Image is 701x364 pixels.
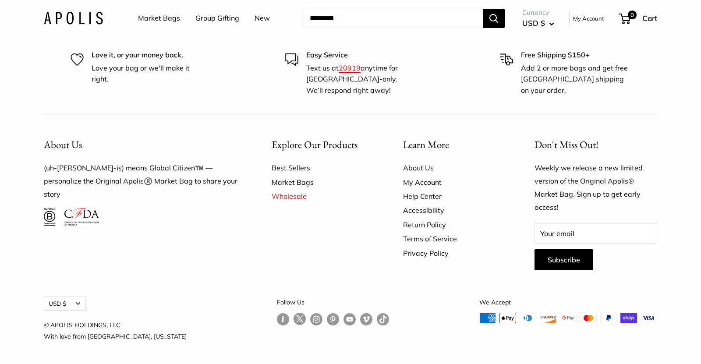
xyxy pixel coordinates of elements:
[479,297,657,308] p: We Accept
[403,161,504,175] a: About Us
[64,208,99,226] img: Council of Fashion Designers of America Member
[620,11,657,25] a: 0 Cart
[403,189,504,203] a: Help Center
[277,313,289,325] a: Follow us on Facebook
[535,249,593,270] button: Subscribe
[535,162,657,214] p: Weekly we release a new limited version of the Original Apolis® Market Bag. Sign up to get early ...
[327,313,339,325] a: Follow us on Pinterest
[44,162,241,201] p: (uh-[PERSON_NAME]-is) means Global Citizen™️ — personalize the Original Apolis®️ Market Bag to sh...
[522,18,545,28] span: USD $
[403,218,504,232] a: Return Policy
[339,64,361,72] a: 20919
[303,9,483,28] input: Search...
[44,297,86,311] button: USD $
[272,175,372,189] a: Market Bags
[306,49,416,61] p: Easy Service
[294,313,306,329] a: Follow us on Twitter
[403,136,504,153] button: Learn More
[573,13,604,24] a: My Account
[92,63,201,85] p: Love your bag or we'll make it right.
[44,208,56,226] img: Certified B Corporation
[343,313,356,325] a: Follow us on YouTube
[403,232,504,246] a: Terms of Service
[521,63,630,96] p: Add 2 or more bags and get free [GEOGRAPHIC_DATA] shipping on your order.
[403,203,504,217] a: Accessibility
[272,189,372,203] a: Wholesale
[403,175,504,189] a: My Account
[642,14,657,23] span: Cart
[310,313,322,325] a: Follow us on Instagram
[138,12,180,25] a: Market Bags
[483,9,505,28] button: Search
[44,136,241,153] button: About Us
[522,16,554,30] button: USD $
[522,7,554,19] span: Currency
[377,313,389,325] a: Follow us on Tumblr
[255,12,270,25] a: New
[403,246,504,260] a: Privacy Policy
[277,297,389,308] p: Follow Us
[44,12,103,25] img: Apolis
[272,136,372,153] button: Explore Our Products
[195,12,239,25] a: Group Gifting
[521,49,630,61] p: Free Shipping $150+
[272,161,372,175] a: Best Sellers
[92,49,201,61] p: Love it, or your money back.
[272,138,358,151] span: Explore Our Products
[535,136,657,153] p: Don't Miss Out!
[628,11,637,19] span: 0
[7,331,94,357] iframe: Sign Up via Text for Offers
[44,319,187,342] p: © APOLIS HOLDINGS, LLC With love from [GEOGRAPHIC_DATA], [US_STATE]
[306,63,416,96] p: Text us at anytime for [GEOGRAPHIC_DATA]-only. We’ll respond right away!
[403,138,449,151] span: Learn More
[360,313,372,325] a: Follow us on Vimeo
[44,138,82,151] span: About Us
